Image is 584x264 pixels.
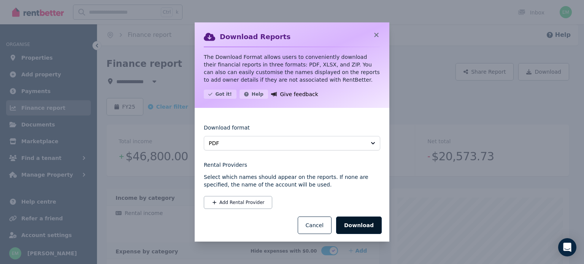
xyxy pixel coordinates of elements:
button: PDF [204,136,380,150]
button: Got it! [204,90,236,99]
p: The Download Format allows users to conveniently download their financial reports in three format... [204,53,380,84]
button: Help [240,90,268,99]
button: Add Rental Provider [204,196,272,209]
p: Select which names should appear on the reports. If none are specified, the name of the account w... [204,173,380,188]
label: Download format [204,124,250,136]
legend: Rental Providers [204,161,380,169]
button: Cancel [298,217,332,234]
h2: Download Reports [220,32,290,42]
span: PDF [209,139,365,147]
a: Give feedback [271,90,318,99]
div: Open Intercom Messenger [558,238,576,256]
button: Download [336,217,382,234]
